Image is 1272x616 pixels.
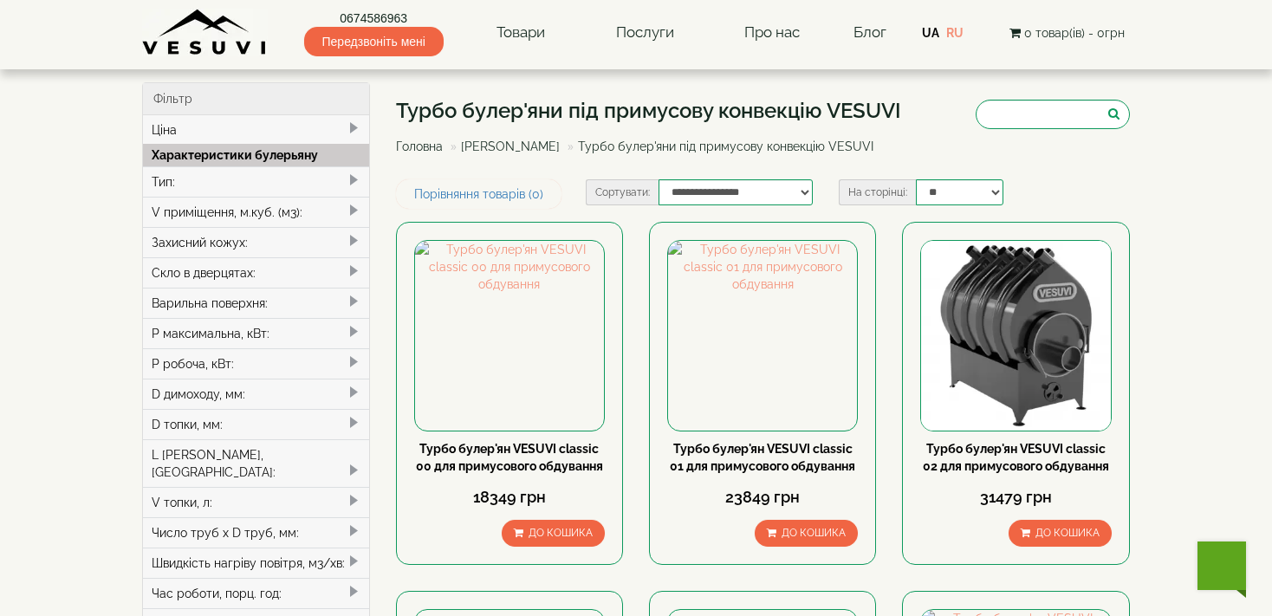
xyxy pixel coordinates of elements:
[599,13,691,53] a: Послуги
[727,13,817,53] a: Про нас
[143,115,369,145] div: Ціна
[143,379,369,409] div: D димоходу, мм:
[143,578,369,608] div: Час роботи, порц. год:
[396,179,561,209] a: Порівняння товарів (0)
[922,26,939,40] a: UA
[143,318,369,348] div: P максимальна, кВт:
[414,486,605,509] div: 18349 грн
[502,520,605,547] button: До кошика
[396,139,443,153] a: Головна
[143,144,369,166] div: Характеристики булерьяну
[1197,541,1246,590] button: Get Call button
[1004,23,1130,42] button: 0 товар(ів) - 0грн
[143,487,369,517] div: V топки, л:
[143,197,369,227] div: V приміщення, м.куб. (м3):
[143,348,369,379] div: P робоча, кВт:
[563,138,873,155] li: Турбо булер'яни під примусову конвекцію VESUVI
[755,520,858,547] button: До кошика
[1035,527,1100,539] span: До кошика
[946,26,964,40] a: RU
[670,442,855,473] a: Турбо булер'ян VESUVI classic 01 для примусового обдування
[1024,26,1125,40] span: 0 товар(ів) - 0грн
[143,288,369,318] div: Варильна поверхня:
[143,548,369,578] div: Швидкість нагріву повітря, м3/хв:
[304,27,444,56] span: Передзвоніть мені
[923,442,1109,473] a: Турбо булер'ян VESUVI classic 02 для примусового обдування
[782,527,846,539] span: До кошика
[586,179,659,205] label: Сортувати:
[143,83,369,115] div: Фільтр
[143,227,369,257] div: Захисний кожух:
[142,9,268,56] img: Завод VESUVI
[143,517,369,548] div: Число труб x D труб, мм:
[853,23,886,41] a: Блог
[143,257,369,288] div: Скло в дверцятах:
[479,13,562,53] a: Товари
[921,241,1110,430] img: Турбо булер'ян VESUVI classic 02 для примусового обдування
[143,439,369,487] div: L [PERSON_NAME], [GEOGRAPHIC_DATA]:
[529,527,593,539] span: До кошика
[143,166,369,197] div: Тип:
[839,179,916,205] label: На сторінці:
[667,486,858,509] div: 23849 грн
[415,241,604,430] img: Турбо булер'ян VESUVI classic 00 для примусового обдування
[1009,520,1112,547] button: До кошика
[416,442,603,473] a: Турбо булер'ян VESUVI classic 00 для примусового обдування
[304,10,444,27] a: 0674586963
[668,241,857,430] img: Турбо булер'ян VESUVI classic 01 для примусового обдування
[920,486,1111,509] div: 31479 грн
[461,139,560,153] a: [PERSON_NAME]
[396,100,901,122] h1: Турбо булер'яни під примусову конвекцію VESUVI
[143,409,369,439] div: D топки, мм:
